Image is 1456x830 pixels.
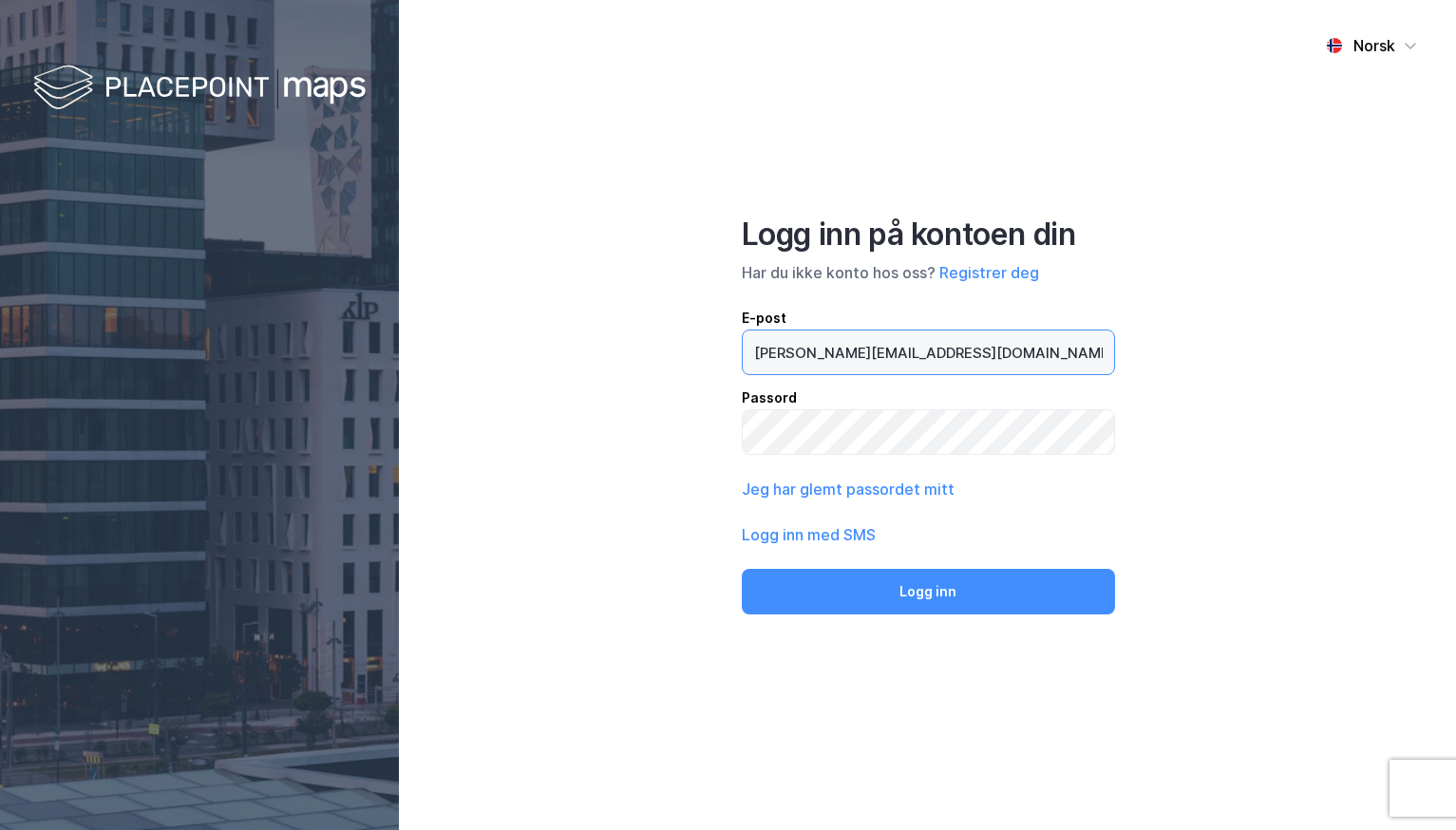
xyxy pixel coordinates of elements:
img: logo-white.f07954bde2210d2a523dddb988cd2aa7.svg [33,61,366,117]
button: Registrer deg [939,261,1039,284]
iframe: Chat Widget [1361,739,1456,830]
button: Jeg har glemt passordet mitt [742,478,955,500]
div: Kontrollprogram for chat [1361,739,1456,830]
div: Har du ikke konto hos oss? [742,261,1115,284]
button: Logg inn [742,569,1115,614]
div: Passord [742,387,1115,409]
div: Norsk [1353,34,1395,57]
button: Logg inn med SMS [742,523,876,546]
div: Logg inn på kontoen din [742,216,1115,254]
div: E-post [742,307,1115,330]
